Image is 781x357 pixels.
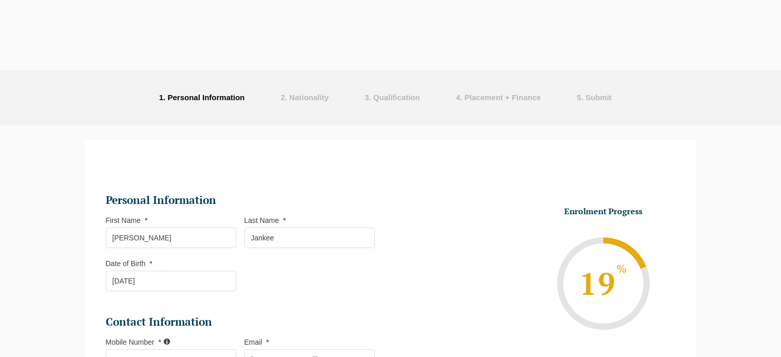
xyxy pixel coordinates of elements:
[460,93,541,102] span: . Placement + Finance
[106,338,161,346] label: Mobile Number
[106,315,375,329] h2: Contact Information
[456,93,460,102] span: 4
[281,93,285,102] span: 2
[244,338,269,346] label: Email
[106,216,148,224] label: First Name
[578,263,629,304] span: 19
[369,93,420,102] span: . Qualification
[106,259,153,268] label: Date of Birth
[244,216,286,224] label: Last Name
[106,271,236,291] input: Date of Birth*
[106,228,236,248] input: First Name*
[159,93,163,102] span: 1
[365,93,369,102] span: 3
[616,265,627,275] sup: %
[285,93,329,102] span: . Nationality
[539,206,668,217] h3: Enrolment Progress
[163,93,244,102] span: . Personal Information
[577,93,581,102] span: 5
[244,228,375,248] input: Last Name*
[581,93,612,102] span: . Submit
[106,193,375,208] h2: Personal Information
